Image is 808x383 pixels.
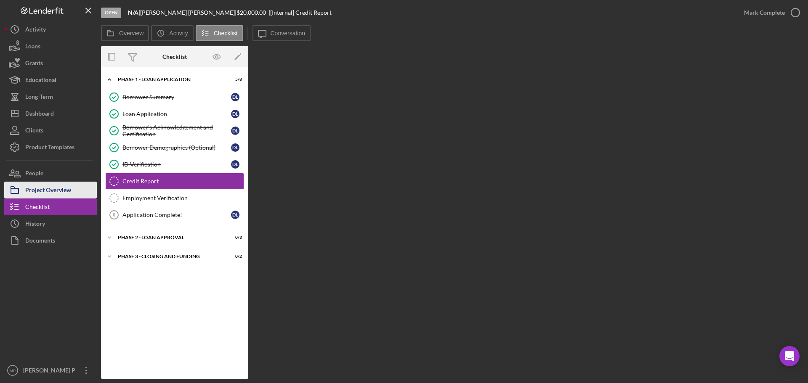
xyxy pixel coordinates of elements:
div: Long-Term [25,88,53,107]
button: Checklist [4,198,97,215]
div: Dashboard [25,105,54,124]
button: Long-Term [4,88,97,105]
div: Mark Complete [744,4,785,21]
div: Credit Report [122,178,244,185]
button: Mark Complete [736,4,804,21]
div: Open Intercom Messenger [779,346,800,366]
div: Product Templates [25,139,74,158]
div: Grants [25,55,43,74]
button: Project Overview [4,182,97,198]
div: 5 / 8 [227,77,242,82]
div: History [25,215,45,234]
button: Conversation [252,25,311,41]
div: D L [231,211,239,219]
div: Activity [25,21,46,40]
button: Grants [4,55,97,71]
button: People [4,165,97,182]
b: N/A [128,9,138,16]
button: History [4,215,97,232]
div: 0 / 3 [227,235,242,240]
div: D L [231,160,239,169]
div: Clients [25,122,43,141]
div: Loan Application [122,111,231,117]
a: Credit Report [105,173,244,190]
div: Borrower's Acknowledgement and Certification [122,124,231,137]
tspan: 6 [113,212,115,217]
div: Borrower Demographics (Optional) [122,144,231,151]
div: Checklist [25,198,50,217]
a: Borrower SummaryDL [105,89,244,106]
div: Phase 1 - Loan Application [118,77,221,82]
button: Checklist [196,25,243,41]
button: Dashboard [4,105,97,122]
div: Project Overview [25,182,71,201]
div: People [25,165,43,184]
div: Documents [25,232,55,251]
div: Educational [25,71,56,90]
button: Activity [151,25,193,41]
a: Borrower Demographics (Optional)DL [105,139,244,156]
div: | [Internal] Credit Report [268,9,332,16]
button: Educational [4,71,97,88]
div: D L [231,127,239,135]
div: D L [231,110,239,118]
button: Documents [4,232,97,249]
a: 6Application Complete!DL [105,206,244,223]
a: Borrower's Acknowledgement and CertificationDL [105,122,244,139]
div: D L [231,93,239,101]
label: Overview [119,30,144,37]
button: Clients [4,122,97,139]
div: Checklist [162,53,187,60]
button: Overview [101,25,149,41]
button: Activity [4,21,97,38]
div: $20,000.00 [237,9,268,16]
div: [PERSON_NAME] [PERSON_NAME] | [140,9,237,16]
div: Application Complete! [122,211,231,218]
div: D L [231,143,239,152]
button: MP[PERSON_NAME] P [4,362,97,379]
div: | [128,9,140,16]
div: Employment Verification [122,195,244,201]
button: Loans [4,38,97,55]
label: Activity [169,30,188,37]
div: Phase 2 - Loan Approval [118,235,221,240]
div: Borrower Summary [122,94,231,100]
div: Loans [25,38,40,57]
div: Open [101,8,121,18]
a: Employment Verification [105,190,244,206]
button: Product Templates [4,139,97,156]
div: 0 / 2 [227,254,242,259]
label: Conversation [271,30,306,37]
div: [PERSON_NAME] P [21,362,76,381]
div: ID Verification [122,161,231,168]
a: Loan ApplicationDL [105,106,244,122]
text: MP [10,368,16,373]
label: Checklist [214,30,238,37]
a: ID VerificationDL [105,156,244,173]
div: Phase 3 - Closing and Funding [118,254,221,259]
